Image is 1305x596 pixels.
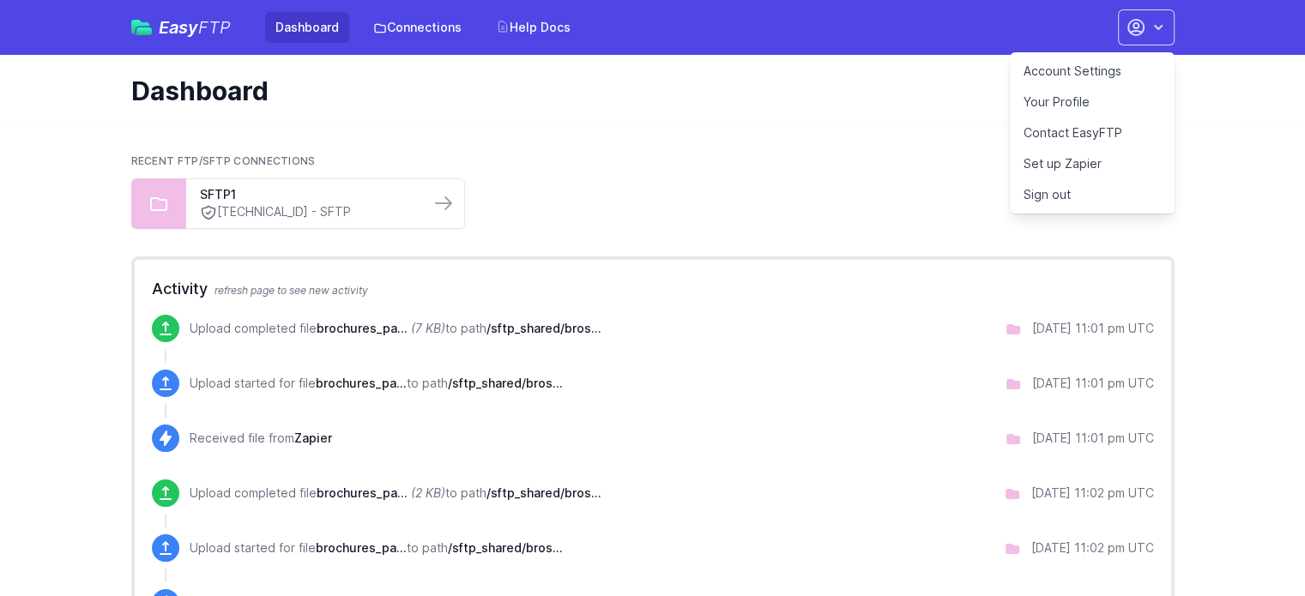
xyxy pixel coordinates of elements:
span: brochures_page_12_export_2025-08-18 .csv [316,540,407,555]
a: Set up Zapier [1010,148,1175,179]
div: [DATE] 11:01 pm UTC [1032,375,1154,392]
span: /sftp_shared/broschueren/csv_uploads [448,376,563,390]
span: Easy [159,19,231,36]
i: (2 KB) [411,485,445,500]
span: brochures_page_12_export_2025-08-19 .csv [317,321,408,335]
div: [DATE] 11:02 pm UTC [1031,539,1154,557]
a: Contact EasyFTP [1010,117,1175,148]
a: EasyFTP [131,19,231,36]
a: [TECHNICAL_ID] - SFTP [200,203,416,221]
i: (7 KB) [411,321,445,335]
span: /sftp_shared/broschueren/csv_uploads [448,540,563,555]
a: SFTP1 [200,186,416,203]
iframe: Drift Widget Chat Controller [1219,510,1284,575]
span: Zapier [294,430,332,445]
a: Help Docs [486,12,581,43]
span: brochures_page_12_export_2025-08-19 .csv [316,376,407,390]
span: /sftp_shared/broschueren/csv_uploads [486,485,601,500]
a: Dashboard [265,12,349,43]
span: /sftp_shared/broschueren/csv_uploads [486,321,601,335]
p: Upload started for file to path [190,375,563,392]
img: easyftp_logo.png [131,20,152,35]
p: Received file from [190,430,332,447]
div: [DATE] 11:01 pm UTC [1032,320,1154,337]
h2: Recent FTP/SFTP Connections [131,154,1175,168]
a: Account Settings [1010,56,1175,87]
a: Your Profile [1010,87,1175,117]
span: FTP [198,17,231,38]
p: Upload completed file to path [190,320,601,337]
a: Sign out [1010,179,1175,210]
span: refresh page to see new activity [214,284,368,297]
h1: Dashboard [131,75,1161,106]
p: Upload completed file to path [190,485,601,502]
p: Upload started for file to path [190,539,563,557]
span: brochures_page_12_export_2025-08-18 .csv [317,485,408,500]
a: Connections [363,12,472,43]
div: [DATE] 11:01 pm UTC [1032,430,1154,447]
div: [DATE] 11:02 pm UTC [1031,485,1154,502]
h2: Activity [152,277,1154,301]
